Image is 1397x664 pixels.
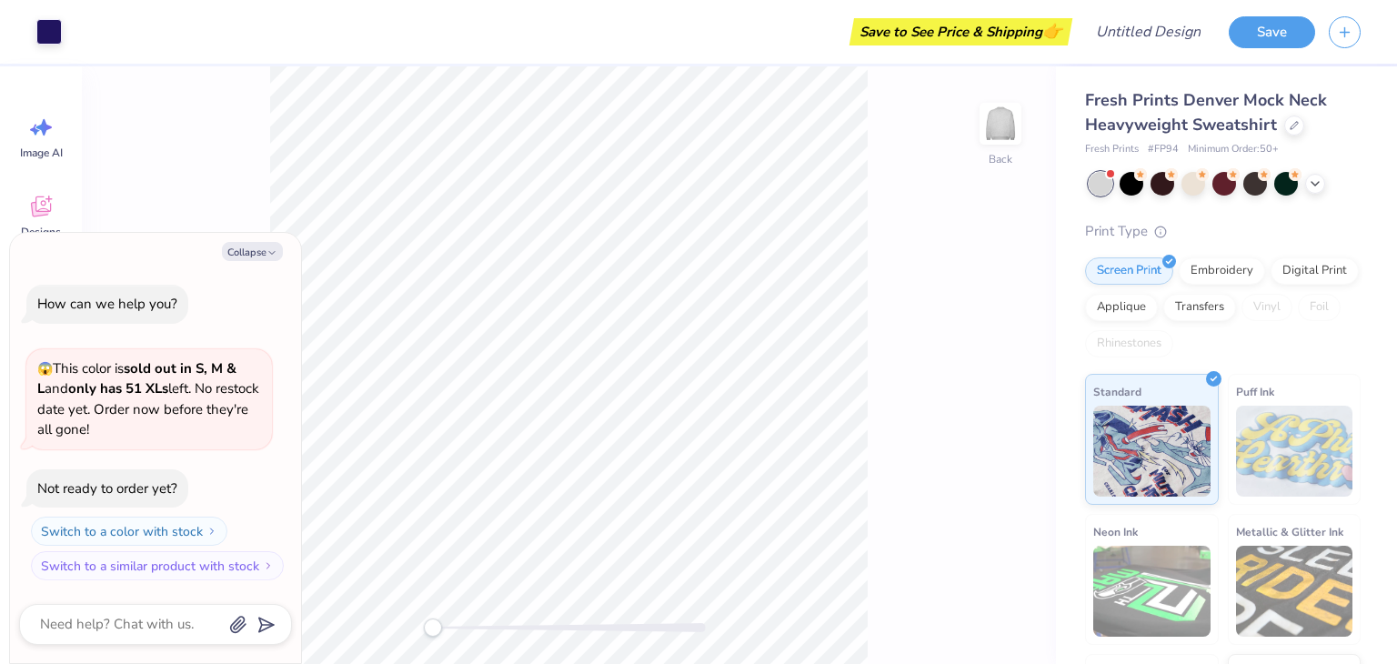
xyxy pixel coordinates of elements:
[1093,406,1211,497] img: Standard
[31,517,227,546] button: Switch to a color with stock
[1236,406,1353,497] img: Puff Ink
[222,242,283,261] button: Collapse
[206,526,217,537] img: Switch to a color with stock
[37,359,259,439] span: This color is and left. No restock date yet. Order now before they're all gone!
[21,225,61,239] span: Designs
[1229,16,1315,48] button: Save
[1163,294,1236,321] div: Transfers
[1093,522,1138,541] span: Neon Ink
[1236,546,1353,637] img: Metallic & Glitter Ink
[1236,382,1274,401] span: Puff Ink
[1085,142,1139,157] span: Fresh Prints
[37,360,53,377] span: 😱
[1148,142,1179,157] span: # FP94
[1085,330,1173,357] div: Rhinestones
[1042,20,1062,42] span: 👉
[1179,257,1265,285] div: Embroidery
[20,146,63,160] span: Image AI
[68,379,168,397] strong: only has 51 XLs
[989,151,1012,167] div: Back
[1188,142,1279,157] span: Minimum Order: 50 +
[854,18,1068,45] div: Save to See Price & Shipping
[1236,522,1343,541] span: Metallic & Glitter Ink
[1271,257,1359,285] div: Digital Print
[1085,257,1173,285] div: Screen Print
[1093,546,1211,637] img: Neon Ink
[1085,221,1361,242] div: Print Type
[37,359,236,398] strong: sold out in S, M & L
[424,619,442,637] div: Accessibility label
[1085,89,1327,136] span: Fresh Prints Denver Mock Neck Heavyweight Sweatshirt
[1298,294,1341,321] div: Foil
[263,560,274,571] img: Switch to a similar product with stock
[1085,294,1158,321] div: Applique
[1241,294,1292,321] div: Vinyl
[1081,14,1215,50] input: Untitled Design
[982,106,1019,142] img: Back
[37,295,177,313] div: How can we help you?
[31,551,284,580] button: Switch to a similar product with stock
[37,479,177,498] div: Not ready to order yet?
[1093,382,1141,401] span: Standard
